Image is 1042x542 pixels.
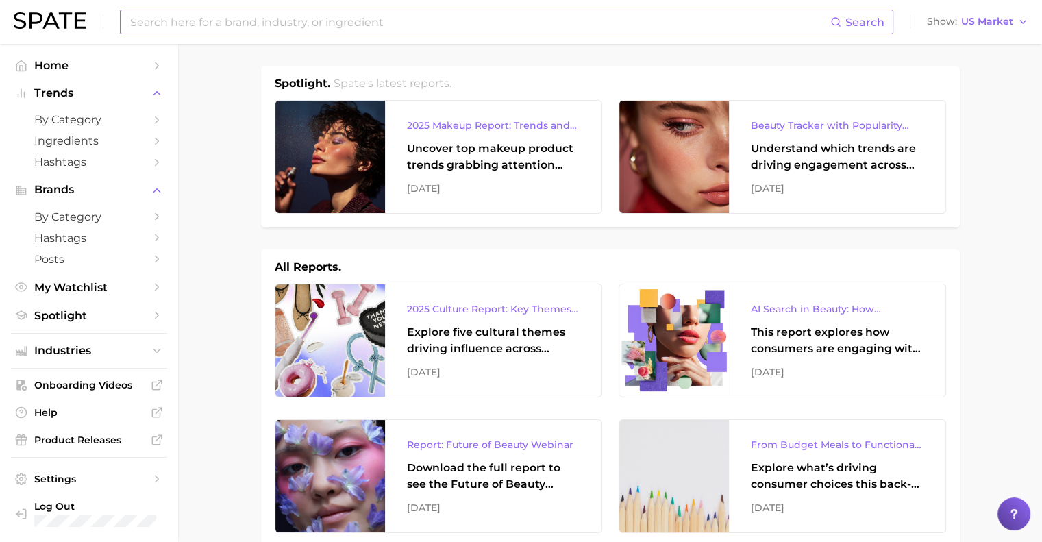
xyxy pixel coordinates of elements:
div: [DATE] [751,500,923,516]
div: Download the full report to see the Future of Beauty trends we unpacked during the webinar. [407,460,580,493]
span: by Category [34,113,144,126]
span: Ingredients [34,134,144,147]
div: 2025 Culture Report: Key Themes That Are Shaping Consumer Demand [407,301,580,317]
span: My Watchlist [34,281,144,294]
a: Posts [11,249,167,270]
span: Product Releases [34,434,144,446]
div: [DATE] [407,500,580,516]
span: Search [845,16,884,29]
a: by Category [11,206,167,227]
h2: Spate's latest reports. [334,75,451,92]
span: Settings [34,473,144,485]
h1: All Reports. [275,259,341,275]
span: Show [927,18,957,25]
a: Product Releases [11,430,167,450]
button: ShowUS Market [923,13,1032,31]
div: [DATE] [407,180,580,197]
a: Ingredients [11,130,167,151]
div: Uncover top makeup product trends grabbing attention across eye, lip, and face makeup, and the br... [407,140,580,173]
span: Trends [34,87,144,99]
div: 2025 Makeup Report: Trends and Brands to Watch [407,117,580,134]
a: From Budget Meals to Functional Snacks: Food & Beverage Trends Shaping Consumer Behavior This Sch... [619,419,946,533]
a: by Category [11,109,167,130]
div: AI Search in Beauty: How Consumers Are Using ChatGPT vs. Google Search [751,301,923,317]
div: Explore what’s driving consumer choices this back-to-school season From budget-friendly meals to ... [751,460,923,493]
div: This report explores how consumers are engaging with AI-powered search tools — and what it means ... [751,324,923,357]
span: Help [34,406,144,419]
input: Search here for a brand, industry, or ingredient [129,10,830,34]
a: Spotlight [11,305,167,326]
a: Home [11,55,167,76]
span: Industries [34,345,144,357]
div: From Budget Meals to Functional Snacks: Food & Beverage Trends Shaping Consumer Behavior This Sch... [751,436,923,453]
span: Posts [34,253,144,266]
span: Hashtags [34,232,144,245]
a: Hashtags [11,151,167,173]
span: Home [34,59,144,72]
a: Settings [11,469,167,489]
span: Brands [34,184,144,196]
a: Beauty Tracker with Popularity IndexUnderstand which trends are driving engagement across platfor... [619,100,946,214]
button: Trends [11,83,167,103]
div: [DATE] [407,364,580,380]
button: Industries [11,341,167,361]
a: 2025 Culture Report: Key Themes That Are Shaping Consumer DemandExplore five cultural themes driv... [275,284,602,397]
a: Report: Future of Beauty WebinarDownload the full report to see the Future of Beauty trends we un... [275,419,602,533]
div: [DATE] [751,364,923,380]
a: Help [11,402,167,423]
span: Spotlight [34,309,144,322]
div: Beauty Tracker with Popularity Index [751,117,923,134]
a: Hashtags [11,227,167,249]
div: [DATE] [751,180,923,197]
a: 2025 Makeup Report: Trends and Brands to WatchUncover top makeup product trends grabbing attentio... [275,100,602,214]
div: Explore five cultural themes driving influence across beauty, food, and pop culture. [407,324,580,357]
h1: Spotlight. [275,75,330,92]
span: Onboarding Videos [34,379,144,391]
div: Report: Future of Beauty Webinar [407,436,580,453]
span: US Market [961,18,1013,25]
img: SPATE [14,12,86,29]
span: Log Out [34,500,156,513]
a: AI Search in Beauty: How Consumers Are Using ChatGPT vs. Google SearchThis report explores how co... [619,284,946,397]
div: Understand which trends are driving engagement across platforms in the skin, hair, makeup, and fr... [751,140,923,173]
button: Brands [11,180,167,200]
span: Hashtags [34,156,144,169]
span: by Category [34,210,144,223]
a: Onboarding Videos [11,375,167,395]
a: Log out. Currently logged in with e-mail anjali.gupta@maesa.com. [11,496,167,531]
a: My Watchlist [11,277,167,298]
